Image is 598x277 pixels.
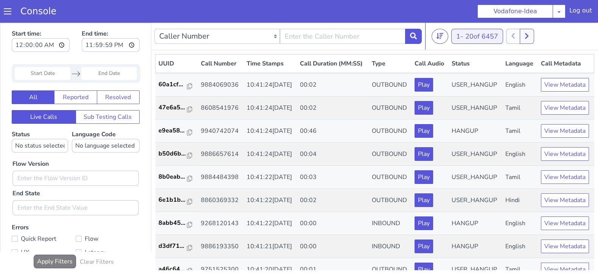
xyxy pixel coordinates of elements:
td: HANGUP [449,97,502,120]
a: 47e6a5... [158,80,195,89]
td: 00:01 [297,235,369,258]
label: End time: [82,4,140,31]
td: HANGUP [449,189,502,212]
a: d3df71... [158,219,195,228]
th: Type [369,32,412,51]
label: Flow [76,211,140,221]
td: 10:41:24[DATE] [244,97,297,120]
a: 6e1b1b... [158,173,195,182]
td: 10:41:24[DATE] [244,50,297,74]
p: b50d6b... [158,126,187,135]
td: OUTBOUND [369,74,412,97]
p: d3df71... [158,219,187,228]
button: Live Calls [12,87,76,101]
td: HANGUP [449,212,502,235]
td: 8860369332 [198,166,244,189]
th: Time Stamps [244,32,297,51]
td: OUTBOUND [369,50,412,74]
p: 6e1b1b... [158,173,187,182]
button: All [12,68,54,81]
td: 00:02 [297,74,369,97]
button: View Metadata [541,194,589,207]
button: Play [415,217,433,230]
button: View Metadata [541,101,589,115]
td: Tamil [502,143,538,166]
td: USER_HANGUP [449,143,502,166]
td: 9884069036 [198,50,244,74]
h6: Clear Filters [80,236,114,243]
button: Play [415,194,433,207]
td: 00:00 [297,189,369,212]
label: Status [12,107,68,130]
button: Vodafone-Idea [477,5,553,18]
td: 9884484398 [198,143,244,166]
button: View Metadata [541,171,589,184]
td: OUTBOUND [369,120,412,143]
label: End State [12,166,40,175]
td: Tamil [502,74,538,97]
td: 00:03 [297,143,369,166]
a: a46c64... [158,242,195,251]
a: e9ea58... [158,103,195,112]
p: 47e6a5... [158,80,187,89]
td: 9751525300 [198,235,244,258]
button: Play [415,124,433,138]
button: View Metadata [541,217,589,230]
th: UUID [155,32,198,51]
input: Enter the Caller Number [280,6,405,21]
td: 00:02 [297,166,369,189]
select: Status [12,116,68,130]
td: USER_HANGUP [449,166,502,189]
td: English [502,212,538,235]
button: Reported [54,68,97,81]
div: Log out [569,6,592,18]
input: Enter the End State Value [12,177,139,193]
button: View Metadata [541,78,589,92]
td: OUTBOUND [369,143,412,166]
td: 9886657614 [198,120,244,143]
p: a46c64... [158,242,187,251]
td: USER_HANGUP [449,74,502,97]
td: OUTBOUND [369,97,412,120]
td: 10:41:24[DATE] [244,74,297,97]
td: 10:41:22[DATE] [244,143,297,166]
button: Resolved [97,68,140,81]
td: 00:02 [297,50,369,74]
td: USER_HANGUP [449,235,502,258]
label: Latency [76,224,140,235]
button: Apply Filters [34,232,76,246]
th: Call Number [198,32,244,51]
p: 60a1cf... [158,57,187,66]
td: 00:04 [297,120,369,143]
span: 20 of 6457 [465,9,498,18]
td: 10:41:21[DATE] [244,212,297,235]
button: Play [415,148,433,161]
button: Play [415,55,433,69]
a: b50d6b... [158,126,195,135]
input: End Date [81,44,137,57]
input: Enter the Flow Version ID [12,148,139,163]
td: 10:41:20[DATE] [244,235,297,258]
td: 8608541976 [198,74,244,97]
th: Call Audio [412,32,449,51]
button: Play [415,240,433,254]
label: Start time: [12,4,70,31]
td: 9886193350 [198,212,244,235]
td: USER_HANGUP [449,120,502,143]
button: 1- 20of 6457 [451,6,503,21]
button: Play [415,78,433,92]
td: 10:41:22[DATE] [244,189,297,212]
td: 9268120143 [198,189,244,212]
input: Start Date [15,44,70,57]
a: 60a1cf... [158,57,195,66]
th: Status [449,32,502,51]
td: 9940742074 [198,97,244,120]
td: OUTBOUND [369,166,412,189]
button: View Metadata [541,240,589,254]
p: e9ea58... [158,103,187,112]
td: 00:00 [297,212,369,235]
th: Language [502,32,538,51]
button: View Metadata [541,55,589,69]
td: 10:41:24[DATE] [244,120,297,143]
td: USER_HANGUP [449,50,502,74]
